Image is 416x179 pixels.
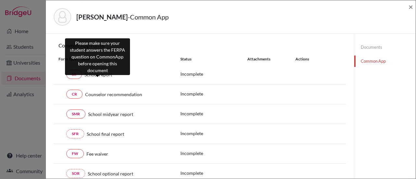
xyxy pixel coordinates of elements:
[76,13,128,21] strong: [PERSON_NAME]
[128,13,169,21] span: - Common App
[86,150,108,157] span: Fee waiver
[180,70,247,77] p: Incomplete
[180,150,247,157] p: Incomplete
[354,42,416,53] a: Documents
[66,149,84,158] a: FW
[66,109,85,119] a: SMR
[88,170,133,177] span: School optional report
[88,111,133,118] span: School midyear report
[85,91,142,98] span: Counselor recommendation
[87,131,124,137] span: School final report
[180,170,247,176] p: Incomplete
[66,169,85,178] a: SOR
[409,3,413,11] button: Close
[54,56,175,62] div: Form Type / Name
[66,90,83,99] a: CR
[354,56,416,67] a: Common App
[180,90,247,97] p: Incomplete
[54,42,200,48] h6: Common App Forms
[288,56,328,62] div: Actions
[65,38,130,75] div: Please make sure your student answers the FERPA question on CommonApp before opening this document
[180,56,247,62] div: Status
[247,56,288,62] div: Attachments
[409,2,413,11] span: ×
[180,130,247,137] p: Incomplete
[180,110,247,117] p: Incomplete
[66,129,84,138] a: SFR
